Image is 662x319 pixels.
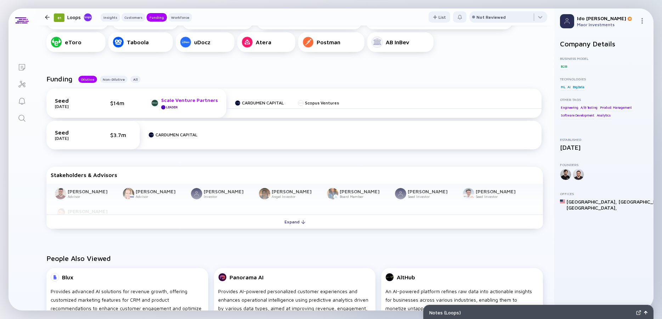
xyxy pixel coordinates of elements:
div: Analytics [596,112,611,119]
button: All [130,76,141,83]
div: B2B [560,63,567,70]
div: AltHub [397,274,415,280]
div: $3.7m [110,132,131,138]
div: Maor Investments [577,22,636,27]
div: Scopus Ventures [305,100,339,106]
div: [DATE] [55,104,90,109]
div: Software Development [560,112,595,119]
a: Scopus Ventures [298,100,339,106]
button: Insights [101,13,120,22]
img: Profile Picture [560,14,574,28]
button: Funding [147,13,167,22]
h2: Funding [46,75,73,83]
a: CARDUMEN CAPITAL [148,132,197,137]
div: Not Reviewed [476,15,506,20]
div: Loops [67,13,92,22]
div: Taboola [127,39,149,45]
div: Engineering [560,104,579,111]
div: uDocz [194,39,210,45]
a: uDocz [176,32,234,52]
div: CARDUMEN CAPITAL [242,100,284,106]
div: Atera [256,39,271,45]
img: Menu [639,18,645,24]
div: Seed [55,97,90,104]
div: BigData [572,83,585,90]
div: Technologies [560,77,648,81]
a: CARDUMEN CAPITAL [235,100,284,106]
div: ML [560,83,566,90]
div: Customers [121,14,145,21]
a: Atera [237,32,295,52]
h2: People Also Viewed [46,254,543,262]
button: List [429,11,450,23]
div: Blux [62,274,73,280]
button: Workforce [168,13,192,22]
button: Dilutive [78,76,97,83]
div: Panorama AI [230,274,264,280]
a: Reminders [9,92,35,109]
div: [DATE] [560,144,648,151]
a: Postman [298,32,364,52]
div: List [429,12,450,23]
div: eToro [65,39,81,45]
div: Leader [166,105,177,109]
button: Customers [121,13,145,22]
div: Notes ( Loops ) [429,309,633,315]
button: Expand [46,215,543,229]
div: Postman [317,39,340,45]
div: Business Model [560,56,648,61]
a: Investor Map [9,75,35,92]
div: Expand [280,216,310,227]
h2: Company Details [560,40,648,48]
a: Lists [9,58,35,75]
a: Scale Venture PartnersLeader [151,97,218,109]
div: A/B Testing [580,104,598,111]
div: Funding [147,14,167,21]
div: 81 [54,13,64,22]
div: Insights [101,14,120,21]
div: Established [560,137,648,142]
div: Seed [55,129,90,136]
img: United States Flag [560,199,565,204]
a: Search [9,109,35,126]
div: AI [567,83,571,90]
div: Ido [PERSON_NAME] [577,15,636,21]
div: Product Management [599,104,633,111]
div: Founders [560,163,648,167]
button: Non-Dilutive [100,76,128,83]
div: CARDUMEN CAPITAL [155,132,197,137]
div: Other Tags [560,97,648,102]
div: [DATE] [55,136,90,141]
img: Expand Notes [636,310,641,315]
a: eToro [46,32,106,52]
div: Offices [560,192,648,196]
div: Workforce [168,14,192,21]
a: Taboola [108,32,173,52]
div: [GEOGRAPHIC_DATA], [GEOGRAPHIC_DATA] , [566,199,617,211]
div: Stakeholders & Advisors [51,172,539,178]
img: Open Notes [644,311,647,314]
div: $14m [110,100,131,106]
div: AB InBev [386,39,409,45]
div: Scale Venture Partners [161,97,218,103]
